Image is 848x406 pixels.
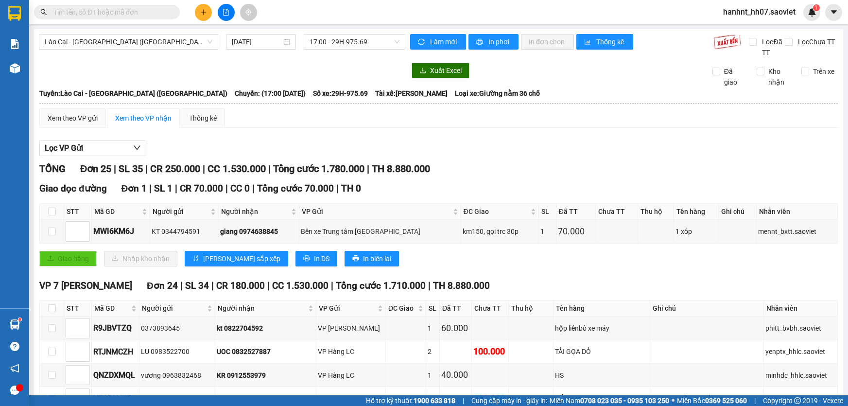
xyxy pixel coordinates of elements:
span: Loại xe: Giường nằm 36 chỗ [455,88,540,99]
div: Bến xe Trung tâm [GEOGRAPHIC_DATA] [301,226,459,237]
span: TH 8.880.000 [372,163,430,175]
span: Giao dọc đường [39,183,107,194]
span: In DS [314,253,329,264]
span: search [40,9,47,16]
span: | [114,163,116,175]
span: 17:00 - 29H-975.69 [310,35,399,49]
span: Người gửi [153,206,208,217]
span: | [149,183,152,194]
div: UOC 0832527887 [217,346,314,357]
button: plus [195,4,212,21]
th: Ghi chú [719,204,757,220]
div: HR2RH16E [93,392,138,405]
td: VP Bảo Hà [316,317,386,340]
span: Chuyến: (17:00 [DATE]) [235,88,306,99]
button: downloadXuất Excel [412,63,469,78]
b: Tuyến: Lào Cai - [GEOGRAPHIC_DATA] ([GEOGRAPHIC_DATA]) [39,89,227,97]
div: NHẸ YAY HÀNG GIÁ TRỊ [652,393,762,404]
span: printer [476,38,485,46]
span: | [336,183,339,194]
td: R9JBVTZQ [92,317,139,340]
span: ⚪️ [672,399,675,403]
span: Đơn 25 [80,163,111,175]
span: | [754,395,756,406]
span: | [225,183,228,194]
span: VP Gửi [302,206,451,217]
strong: 0708 023 035 - 0935 103 250 [580,397,669,405]
span: | [252,183,255,194]
div: R9JBVTZQ [93,322,138,334]
div: 100.000 [473,392,507,406]
span: sort-ascending [192,255,199,263]
th: STT [64,300,92,317]
div: VP Hàng LC [318,393,384,404]
span: In biên lai [363,253,391,264]
img: solution-icon [10,39,20,49]
span: Tổng cước 1.780.000 [273,163,364,175]
span: Tài xế: [PERSON_NAME] [375,88,448,99]
img: warehouse-icon [10,319,20,330]
div: kt 0822704592 [217,323,314,334]
div: km150, gọi trc 30p [463,226,537,237]
sup: 1 [813,4,820,11]
div: TẢI GỌA DỎ [555,346,648,357]
span: Làm mới [430,36,458,47]
div: kt 0763023333 [141,393,213,404]
div: HỘP ĐOEẸN THOẠI [555,393,648,404]
span: | [145,163,148,175]
span: TH 0 [341,183,361,194]
span: Thống kê [596,36,625,47]
div: 1 [428,393,438,404]
button: caret-down [825,4,842,21]
div: 100.000 [473,345,507,358]
span: down [133,144,141,152]
div: 0373893645 [141,323,213,334]
td: RTJNMCZH [92,340,139,364]
span: | [331,280,333,291]
th: Thu hộ [638,204,674,220]
div: VP Hàng LC [318,346,384,357]
span: Mã GD [94,206,140,217]
span: | [268,163,271,175]
img: warehouse-icon [10,63,20,73]
span: | [180,280,183,291]
div: 1 [428,370,438,381]
span: SL 35 [119,163,143,175]
span: 1 [814,4,818,11]
button: aim [240,4,257,21]
th: STT [64,204,92,220]
div: vương 0963832468 [141,370,213,381]
button: bar-chartThống kê [576,34,633,50]
span: Đã giao [720,66,749,88]
th: Tên hàng [554,300,650,317]
button: syncLàm mới [410,34,466,50]
span: ĐC Giao [388,303,416,314]
span: sync [418,38,426,46]
span: aim [245,9,252,16]
span: caret-down [830,8,838,17]
span: Tổng cước 70.000 [257,183,334,194]
span: Người nhận [221,206,289,217]
strong: 0369 525 060 [705,397,747,405]
span: question-circle [10,342,19,351]
span: | [211,280,214,291]
button: uploadGiao hàng [39,251,97,266]
div: 2 [428,346,438,357]
span: Miền Bắc [677,395,747,406]
div: KT 0987909880 [217,393,314,404]
div: 70.000 [558,225,594,238]
th: Nhân viên [757,204,838,220]
span: Lọc Chưa TT [794,36,836,47]
span: ĐC Giao [464,206,529,217]
div: truongvv_hhlc.saoviet [765,393,836,404]
span: Cung cấp máy in - giấy in: [471,395,547,406]
div: 1 xôp [675,226,717,237]
div: giang 0974638845 [220,226,297,237]
span: VP 7 [PERSON_NAME] [39,280,132,291]
span: Xuất Excel [430,65,462,76]
span: | [428,280,431,291]
td: QNZDXMQL [92,364,139,387]
th: Nhân viên [764,300,838,317]
div: HS [555,370,648,381]
span: Người nhận [218,303,306,314]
